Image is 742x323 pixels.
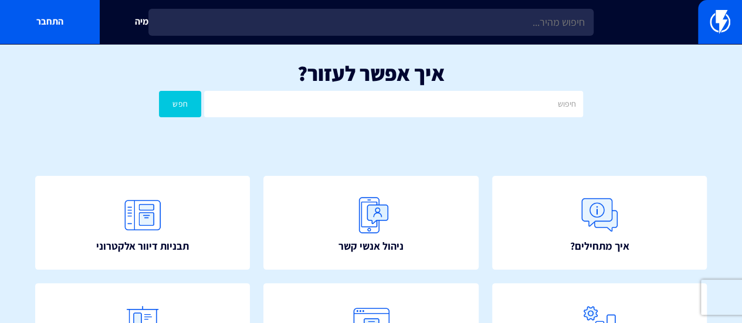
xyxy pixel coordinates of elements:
[492,176,707,270] a: איך מתחילים?
[35,176,250,270] a: תבניות דיוור אלקטרוני
[204,91,583,117] input: חיפוש
[159,91,201,117] button: חפש
[148,9,594,36] input: חיפוש מהיר...
[338,239,404,254] span: ניהול אנשי קשר
[18,62,724,85] h1: איך אפשר לעזור?
[263,176,478,270] a: ניהול אנשי קשר
[96,239,189,254] span: תבניות דיוור אלקטרוני
[570,239,629,254] span: איך מתחילים?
